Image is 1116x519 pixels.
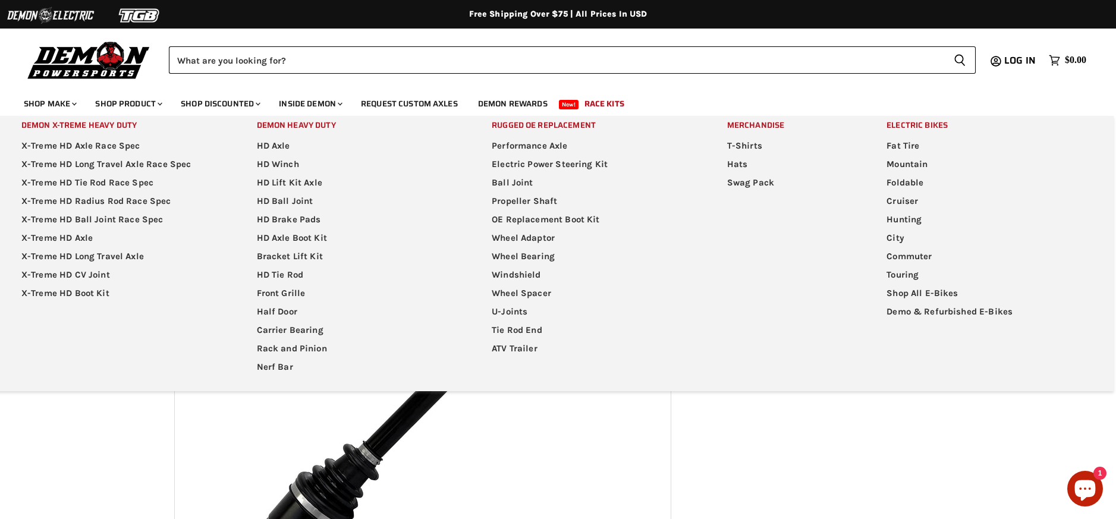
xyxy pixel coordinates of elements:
a: Electric Power Steering Kit [477,155,710,174]
a: Tie Rod End [477,321,710,339]
a: X-Treme HD Boot Kit [7,284,240,303]
span: $0.00 [1065,55,1086,66]
a: Wheel Bearing [477,247,710,266]
a: Foldable [872,174,1105,192]
a: HD Ball Joint [242,192,475,210]
a: HD Axle [242,137,475,155]
a: HD Winch [242,155,475,174]
ul: Main menu [7,137,240,303]
a: Mountain [872,155,1105,174]
a: Log in [999,55,1043,66]
a: X-Treme HD Axle Race Spec [7,137,240,155]
ul: Main menu [872,137,1105,321]
a: Demon Rewards [469,92,557,116]
div: Free Shipping Over $75 | All Prices In USD [83,9,1034,20]
a: X-Treme HD CV Joint [7,266,240,284]
a: Nerf Bar [242,358,475,376]
a: Demon Heavy Duty [242,116,475,134]
a: Race Kits [576,92,633,116]
img: Demon Powersports [24,39,154,81]
a: Rack and Pinion [242,339,475,358]
a: ATV Trailer [477,339,710,358]
a: Wheel Spacer [477,284,710,303]
a: Wheel Adaptor [477,229,710,247]
a: Hunting [872,210,1105,229]
a: Touring [872,266,1105,284]
a: Request Custom Axles [352,92,467,116]
span: New! [559,100,579,109]
a: Bracket Lift Kit [242,247,475,266]
img: Demon Electric Logo 2 [6,4,95,27]
a: X-Treme HD Radius Rod Race Spec [7,192,240,210]
form: Product [169,46,976,74]
a: Windshield [477,266,710,284]
a: X-Treme HD Tie Rod Race Spec [7,174,240,192]
a: HD Brake Pads [242,210,475,229]
a: Merchandise [712,116,869,134]
button: Search [944,46,976,74]
a: U-Joints [477,303,710,321]
a: Front Grille [242,284,475,303]
a: X-Treme HD Axle [7,229,240,247]
a: Shop Discounted [172,92,268,116]
a: Demon X-treme Heavy Duty [7,116,240,134]
a: HD Lift Kit Axle [242,174,475,192]
a: T-Shirts [712,137,869,155]
input: Search [169,46,944,74]
a: Carrier Bearing [242,321,475,339]
a: OE Replacement Boot Kit [477,210,710,229]
a: X-Treme HD Long Travel Axle Race Spec [7,155,240,174]
span: Log in [1004,53,1036,68]
a: Half Door [242,303,475,321]
ul: Main menu [242,137,475,376]
inbox-online-store-chat: Shopify online store chat [1064,471,1106,509]
a: Electric Bikes [872,116,1105,134]
a: Fat Tire [872,137,1105,155]
a: Propeller Shaft [477,192,710,210]
a: City [872,229,1105,247]
a: Cruiser [872,192,1105,210]
a: Swag Pack [712,174,869,192]
a: Inside Demon [270,92,350,116]
a: Ball Joint [477,174,710,192]
a: Performance Axle [477,137,710,155]
a: X-Treme HD Long Travel Axle [7,247,240,266]
a: Commuter [872,247,1105,266]
a: Shop All E-Bikes [872,284,1105,303]
a: Hats [712,155,869,174]
a: HD Tie Rod [242,266,475,284]
a: Rugged OE Replacement [477,116,710,134]
a: $0.00 [1043,52,1092,69]
a: HD Axle Boot Kit [242,229,475,247]
img: TGB Logo 2 [95,4,184,27]
a: Demo & Refurbished E-Bikes [872,303,1105,321]
ul: Main menu [712,137,869,192]
a: X-Treme HD Ball Joint Race Spec [7,210,240,229]
a: Shop Make [15,92,84,116]
a: Shop Product [86,92,169,116]
ul: Main menu [477,137,710,358]
ul: Main menu [15,87,1083,116]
